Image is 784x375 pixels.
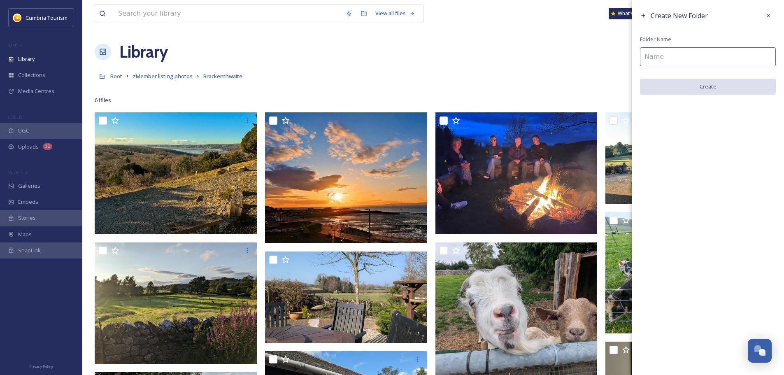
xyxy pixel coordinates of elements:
span: UGC [18,127,29,135]
span: Uploads [18,143,39,151]
a: Root [110,71,122,81]
span: Stories [18,214,36,222]
span: 61 file s [95,96,111,104]
a: zMember listing photos [133,71,193,81]
span: SnapLink [18,247,41,254]
a: What's New [609,8,650,19]
img: Brackenthwaite (14).jpg [265,112,427,243]
img: Brackenthwaite (53).jpg [95,112,257,234]
span: Root [110,72,122,80]
img: Brackenthwaite (5).jpg [95,242,257,364]
div: 31 [43,143,52,150]
input: Name [640,47,776,66]
span: Folder Name [640,35,671,43]
img: Brackenthwaite (11).jpg [605,212,768,334]
span: WIDGETS [8,169,27,175]
a: Library [119,40,168,64]
a: Privacy Policy [29,361,53,371]
span: Collections [18,71,45,79]
input: Search your library [114,5,342,23]
button: Create [640,79,776,95]
img: Brackenthwaite (42).jpg [265,252,427,343]
span: Maps [18,231,32,238]
span: Galleries [18,182,40,190]
span: Cumbria Tourism [26,14,67,21]
img: Brackenthwaite (30).jpg [435,112,598,234]
a: View all files [371,5,419,21]
button: Open Chat [748,339,772,363]
span: Media Centres [18,87,54,95]
span: MEDIA [8,42,23,49]
span: Brackenthwaite [203,72,242,80]
span: Create New Folder [651,11,708,20]
a: Brackenthwaite [203,71,242,81]
span: Privacy Policy [29,364,53,369]
img: Brackenthwaite (49).jpg [605,112,768,204]
span: Library [18,55,35,63]
span: COLLECT [8,114,26,120]
span: zMember listing photos [133,72,193,80]
img: images.jpg [13,14,21,22]
span: Embeds [18,198,38,206]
